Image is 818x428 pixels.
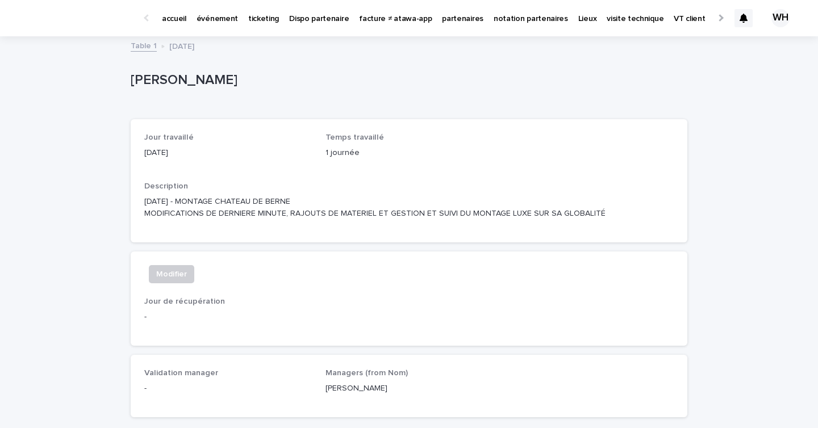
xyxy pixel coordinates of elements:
[131,72,683,89] p: [PERSON_NAME]
[771,9,790,27] div: WH
[325,147,493,159] p: 1 journée
[144,297,225,305] span: Jour de récupération
[149,265,194,283] button: Modifier
[144,369,218,377] span: Validation manager
[144,182,188,190] span: Description
[144,147,312,159] p: [DATE]
[131,39,157,52] a: Table 1
[23,7,133,30] img: Ls34BcGeRexTGTNfXpUC
[144,383,312,395] p: -
[156,268,187,280] span: Modifier
[325,133,384,141] span: Temps travaillé
[325,383,493,395] p: [PERSON_NAME]
[144,133,194,141] span: Jour travaillé
[325,369,408,377] span: Managers (from Nom)
[144,311,312,323] p: -
[144,196,674,220] p: [DATE] - MONTAGE CHATEAU DE BERNE MODIFICATIONS DE DERNIERE MINUTE, RAJOUTS DE MATERIEL ET GESTIO...
[169,39,194,52] p: [DATE]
